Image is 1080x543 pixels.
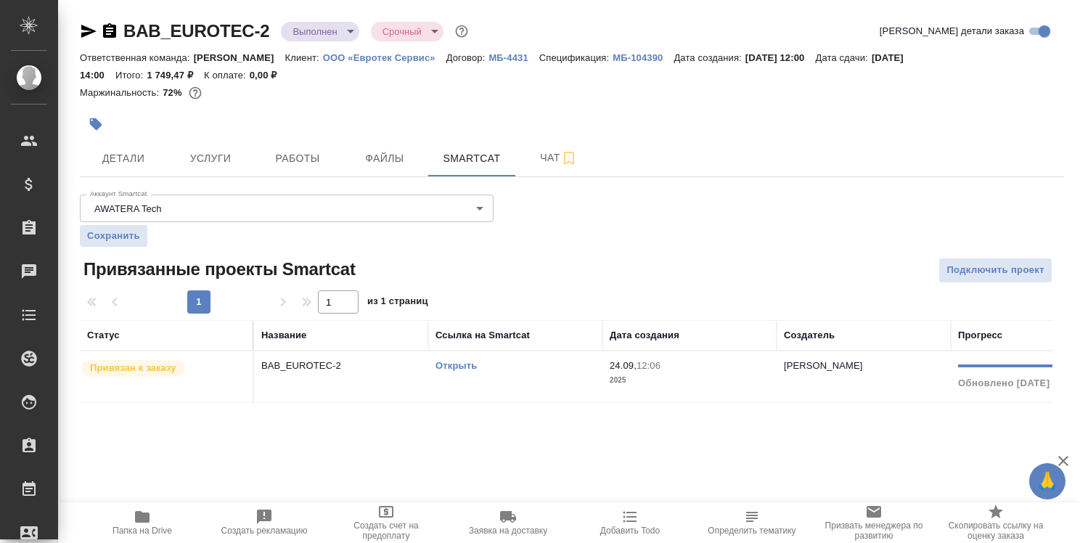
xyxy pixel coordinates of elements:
span: 🙏 [1035,466,1060,497]
div: Создатель [784,328,835,343]
p: 12:06 [637,360,660,371]
div: Статус [87,328,120,343]
p: [PERSON_NAME] [784,360,863,371]
p: МБ-4431 [488,52,539,63]
button: Срочный [378,25,426,38]
div: Название [261,328,306,343]
button: 133.89 UAH; 132.80 RUB; [186,83,205,102]
p: [DATE] 12:00 [745,52,816,63]
span: Детали [89,150,158,168]
div: Прогресс [958,328,1002,343]
button: AWATERA Tech [90,203,165,215]
p: Итого: [115,70,147,81]
p: МБ-104390 [613,52,674,63]
div: Ссылка на Smartcat [435,328,530,343]
button: Скопировать ссылку [101,23,118,40]
p: 72% [163,87,185,98]
p: Ответственная команда: [80,52,194,63]
span: [PERSON_NAME] детали заказа [880,24,1024,38]
button: Сохранить [80,225,147,247]
a: МБ-104390 [613,51,674,63]
p: BAB_EUROTEC-2 [261,359,421,373]
p: ООО «Евротек Сервис» [323,52,446,63]
span: из 1 страниц [367,293,428,314]
p: Спецификация: [539,52,613,63]
a: ООО «Евротек Сервис» [323,51,446,63]
a: BAB_EUROTEC-2 [123,21,269,41]
button: 🙏 [1029,463,1065,499]
button: Добавить тэг [80,108,112,140]
div: Дата создания [610,328,679,343]
span: Подключить проект [946,262,1044,279]
div: Выполнен [371,22,443,41]
p: 0,00 ₽ [250,70,288,81]
div: AWATERA Tech [80,195,494,222]
span: Привязанные проекты Smartcat [80,258,356,281]
div: Выполнен [281,22,359,41]
span: Работы [263,150,332,168]
span: Файлы [350,150,420,168]
a: Открыть [435,360,477,371]
span: Чат [524,149,594,167]
span: Обновлено [DATE] 11:09 [958,377,1079,388]
p: 24.09, [610,360,637,371]
p: 2025 [610,373,769,388]
span: Сохранить [87,229,140,243]
a: МБ-4431 [488,51,539,63]
button: Подключить проект [938,258,1052,283]
p: Дата создания: [674,52,745,63]
p: Маржинальность: [80,87,163,98]
p: Дата сдачи: [815,52,871,63]
button: Выполнен [288,25,341,38]
p: Клиент: [285,52,323,63]
p: К оплате: [204,70,250,81]
p: Привязан к заказу [90,361,176,375]
p: 1 749,47 ₽ [147,70,204,81]
span: Smartcat [437,150,507,168]
p: Договор: [446,52,489,63]
svg: Подписаться [560,150,578,167]
span: Услуги [176,150,245,168]
button: Скопировать ссылку для ЯМессенджера [80,23,97,40]
p: [PERSON_NAME] [194,52,285,63]
button: Доп статусы указывают на важность/срочность заказа [452,22,471,41]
